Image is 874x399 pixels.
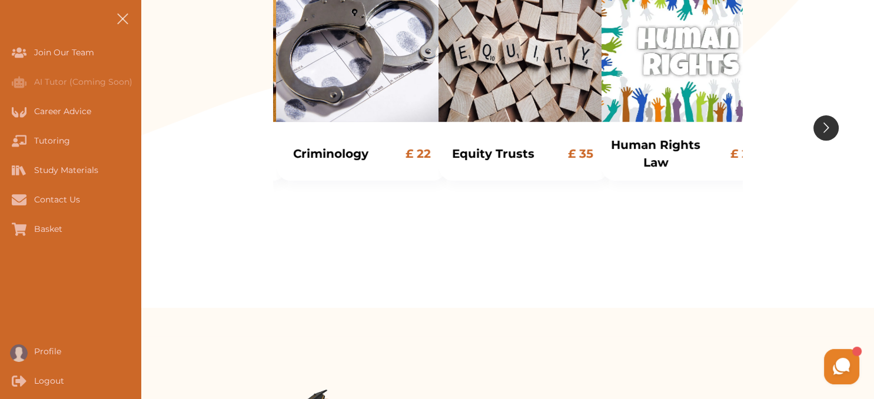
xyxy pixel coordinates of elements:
[285,145,377,162] p: Criminology
[562,145,600,162] p: £ 35
[400,145,438,162] p: £ 22
[448,145,539,162] p: Equity Trusts
[591,346,862,387] iframe: HelpCrunch
[610,136,702,171] p: Human Rights Law
[725,145,763,162] p: £ 22
[10,344,28,362] img: User profile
